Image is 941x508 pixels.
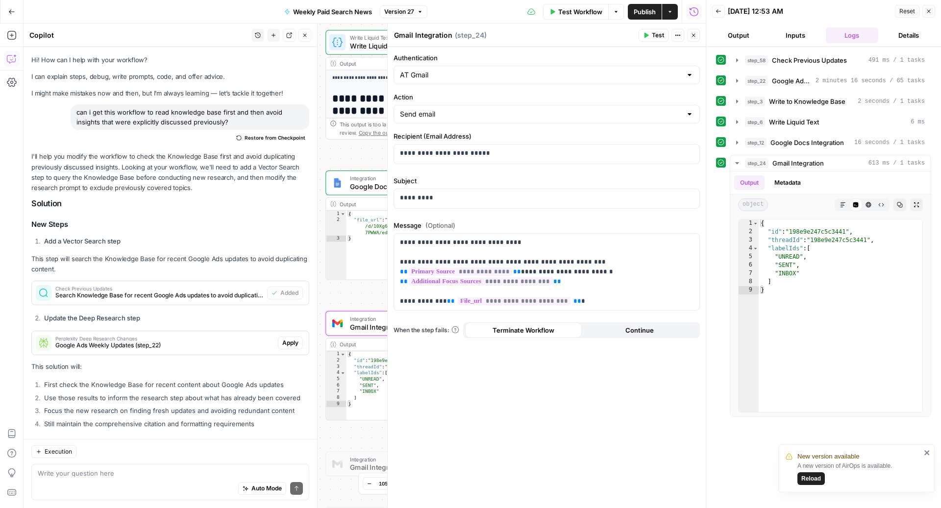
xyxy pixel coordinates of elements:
span: Reload [801,474,821,483]
div: 2 [326,358,346,364]
span: Added [280,289,298,297]
span: 6 ms [911,118,925,126]
button: Inputs [769,27,822,43]
div: IntegrationGmail IntegrationStep 18 [325,452,486,477]
div: 2 [739,228,759,236]
label: Authentication [394,53,700,63]
div: Copilot [29,30,248,40]
div: 6 [739,261,759,269]
span: Execution [45,447,72,456]
span: Restore from Checkpoint [245,134,305,142]
span: Search Knowledge Base for recent Google Ads updates to avoid duplication [55,291,263,300]
div: 3 [739,236,759,244]
span: Write Liquid Text [350,34,457,42]
img: gmail%20(1).png [332,318,343,329]
div: Output [340,340,457,349]
div: 7 [739,269,759,278]
span: ( step_24 ) [455,30,487,40]
img: Instagram%20post%20-%201%201.png [332,178,343,188]
button: Output [734,175,765,190]
div: 613 ms / 1 tasks [730,171,931,416]
button: Auto Mode [238,482,286,495]
div: 6 [326,382,346,388]
span: Write Liquid Text [769,117,819,127]
a: When the step fails: [394,326,459,335]
strong: Add a Vector Search step [44,237,121,245]
span: New version available [797,452,859,461]
span: Apply [282,339,298,347]
h2: Solution [31,199,309,208]
button: 2 seconds / 1 tasks [730,94,931,109]
button: 2 minutes 16 seconds / 65 tasks [730,73,931,89]
p: I'll help you modify the workflow to check the Knowledge Base first and avoid duplicating previou... [31,151,309,193]
button: close [924,449,931,457]
textarea: Gmail Integration [394,30,452,40]
p: This step will search the Knowledge Base for recent Google Ads updates to avoid duplicating content. [31,254,309,274]
span: Toggle code folding, rows 1 through 9 [340,351,346,358]
div: 8 [326,395,346,401]
span: 491 ms / 1 tasks [868,56,925,65]
span: 2 seconds / 1 tasks [858,97,925,106]
span: Gmail Integration [350,462,455,473]
input: Send email [400,109,682,119]
button: 6 ms [730,114,931,130]
div: 2 [326,217,346,236]
p: Hi! How can I help with your workflow? [31,55,309,65]
span: Copy the output [359,130,398,136]
span: Google Docs Integration [350,181,455,192]
button: 16 seconds / 1 tasks [730,135,931,150]
div: 7 [326,388,346,395]
button: Continue [582,322,698,338]
button: Version 27 [380,5,427,18]
span: Toggle code folding, rows 1 through 3 [340,211,346,217]
li: First check the Knowledge Base for recent content about Google Ads updates [42,380,309,389]
div: 1 [326,351,346,358]
label: Message [394,220,700,230]
input: AT Gmail [400,70,682,80]
button: Logs [826,27,879,43]
button: Added [267,287,303,299]
strong: Update the Deep Research step [44,314,140,322]
label: Subject [394,176,700,186]
span: Integration [350,174,455,182]
span: step_24 [745,158,768,168]
div: 5 [326,376,346,383]
span: Test Workflow [558,7,602,17]
span: Gmail Integration [350,322,454,332]
span: Google Ads Weekly Updates [772,76,812,86]
img: gmail%20(1).png [332,459,343,469]
div: IntegrationGoogle Docs IntegrationStep 12Output{ "file_url":"[URL][DOMAIN_NAME] /d/10Xg6tZ2fWmGJS... [325,170,486,280]
span: step_3 [745,97,765,106]
div: Output [340,59,457,68]
button: Execution [31,445,76,458]
div: 3 [326,236,346,242]
p: I can explain steps, debug, write prompts, code, and offer advice. [31,72,309,82]
button: Output [712,27,765,43]
div: 1 [739,219,759,228]
span: Gmail Integration [772,158,824,168]
span: 2 minutes 16 seconds / 65 tasks [816,76,925,85]
span: 105% [379,480,393,487]
div: 9 [326,401,346,407]
span: 16 seconds / 1 tasks [854,138,925,147]
li: Focus the new research on finding fresh updates and avoiding redundant content [42,406,309,415]
h3: New Steps [31,218,309,231]
button: 613 ms / 1 tasks [730,155,931,171]
label: Recipient (Email Address) [394,131,700,141]
span: step_58 [745,55,768,65]
span: Terminate Workflow [493,325,554,335]
span: Check Previous Updates [772,55,847,65]
span: step_22 [745,76,768,86]
button: Weekly Paid Search News [278,4,378,20]
div: 4 [326,370,346,376]
span: Check Previous Updates [55,286,263,291]
button: Reset [895,5,919,18]
div: 4 [739,244,759,253]
li: Still maintain the comprehensive citation and formatting requirements [42,419,309,429]
span: Google Docs Integration [770,138,844,147]
div: Output [340,200,457,208]
div: 8 [739,278,759,286]
span: Reset [899,7,915,16]
button: Metadata [768,175,807,190]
